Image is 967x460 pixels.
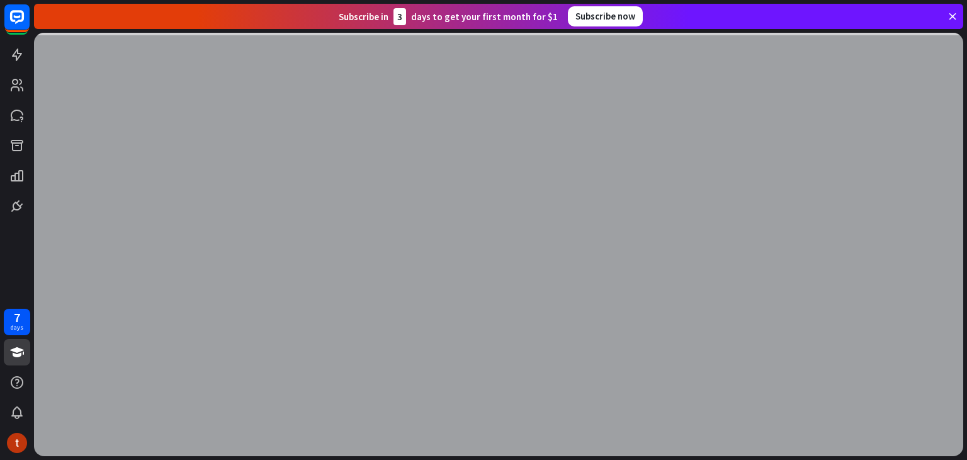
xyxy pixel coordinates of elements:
[11,323,23,332] div: days
[14,312,20,323] div: 7
[339,8,558,25] div: Subscribe in days to get your first month for $1
[393,8,406,25] div: 3
[4,309,30,335] a: 7 days
[568,6,643,26] div: Subscribe now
